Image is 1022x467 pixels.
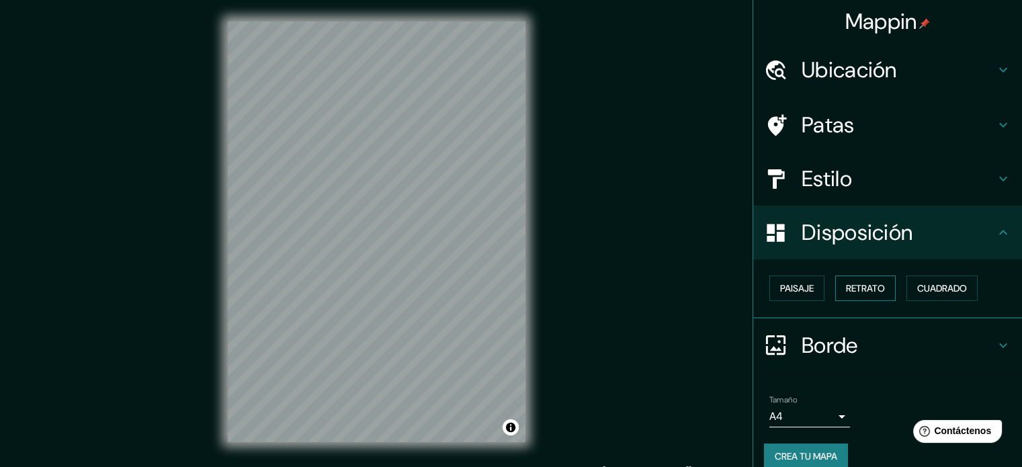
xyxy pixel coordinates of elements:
font: Mappin [845,7,917,36]
div: Estilo [753,152,1022,206]
div: Borde [753,319,1022,372]
font: Paisaje [780,282,814,294]
font: Estilo [802,165,852,193]
font: Borde [802,331,858,359]
div: Disposición [753,206,1022,259]
font: Tamaño [769,394,797,405]
font: Crea tu mapa [775,450,837,462]
button: Paisaje [769,275,824,301]
div: Patas [753,98,1022,152]
button: Activar o desactivar atribución [503,419,519,435]
canvas: Mapa [228,22,525,442]
img: pin-icon.png [919,18,930,29]
font: Disposición [802,218,912,247]
font: A4 [769,409,783,423]
font: Patas [802,111,855,139]
div: Ubicación [753,43,1022,97]
button: Cuadrado [906,275,978,301]
button: Retrato [835,275,896,301]
font: Cuadrado [917,282,967,294]
div: A4 [769,406,850,427]
iframe: Lanzador de widgets de ayuda [902,415,1007,452]
font: Ubicación [802,56,897,84]
font: Retrato [846,282,885,294]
